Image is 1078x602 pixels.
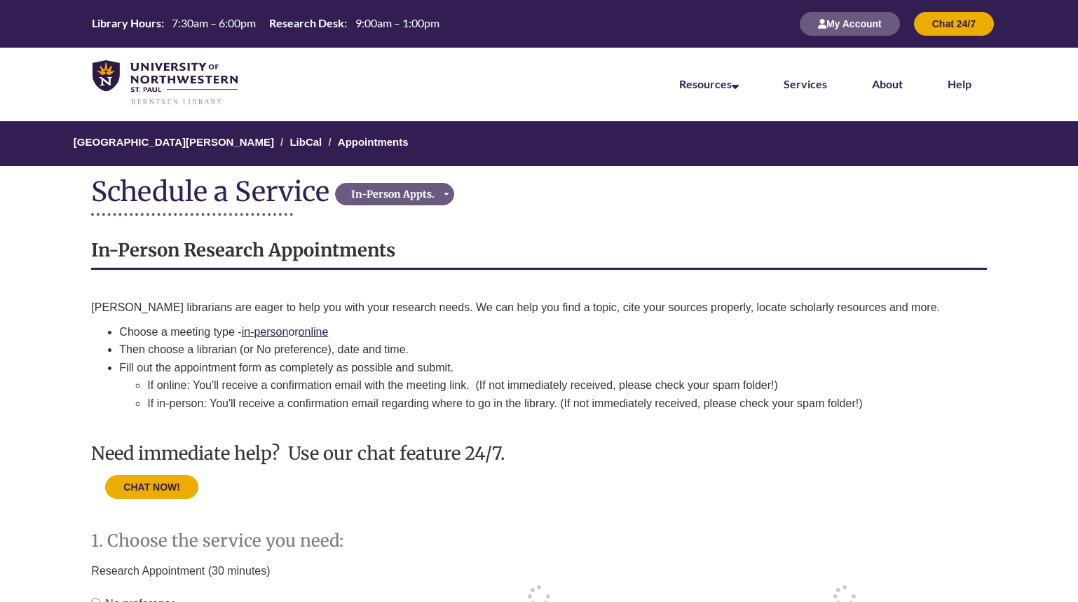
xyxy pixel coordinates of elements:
li: If in-person: You'll receive a confirmation email regarding where to go in the library. (If not i... [147,395,986,413]
li: Then choose a librarian (or No preference), date and time. [119,341,986,359]
th: Library Hours: [86,15,166,31]
button: In-Person Appts. [335,183,454,205]
li: Choose a meeting type - or [119,323,986,341]
li: If online: You'll receive a confirmation email with the meeting link. (If not immediately receive... [147,376,986,395]
button: My Account [800,12,900,36]
th: Research Desk: [264,15,349,31]
nav: Breadcrumb [91,121,986,166]
a: My Account [800,18,900,29]
h3: Need immediate help? Use our chat feature 24/7. [91,444,986,463]
table: Hours Today [86,15,444,31]
a: Hours Today [86,15,444,32]
li: Fill out the appointment form as completely as possible and submit. [119,359,986,413]
span: 7:30am – 6:00pm [172,16,256,29]
span: 9:00am – 1:00pm [355,16,439,29]
a: LibCal [289,136,322,148]
a: [GEOGRAPHIC_DATA][PERSON_NAME] [74,136,274,148]
a: CHAT NOW! [105,481,198,493]
a: Appointments [338,136,409,148]
a: About [872,77,903,90]
img: UNWSP Library Logo [93,60,238,107]
button: Chat 24/7 [914,12,994,36]
a: Services [784,77,827,90]
div: In-Person Appts. [339,187,446,201]
div: Schedule a Service [91,177,335,206]
p: Research Appointment (30 minutes) [91,558,325,584]
p: [PERSON_NAME] librarians are eager to help you with your research needs. We can help you find a t... [91,299,986,316]
button: CHAT NOW! [105,475,198,499]
a: in-person [242,326,289,338]
h2: Step 1. Choose the service you need: [91,532,376,550]
a: Chat 24/7 [914,18,994,29]
a: Help [948,77,971,90]
a: Resources [679,77,739,90]
a: online [299,326,329,338]
strong: In-Person Research Appointments [91,239,395,261]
